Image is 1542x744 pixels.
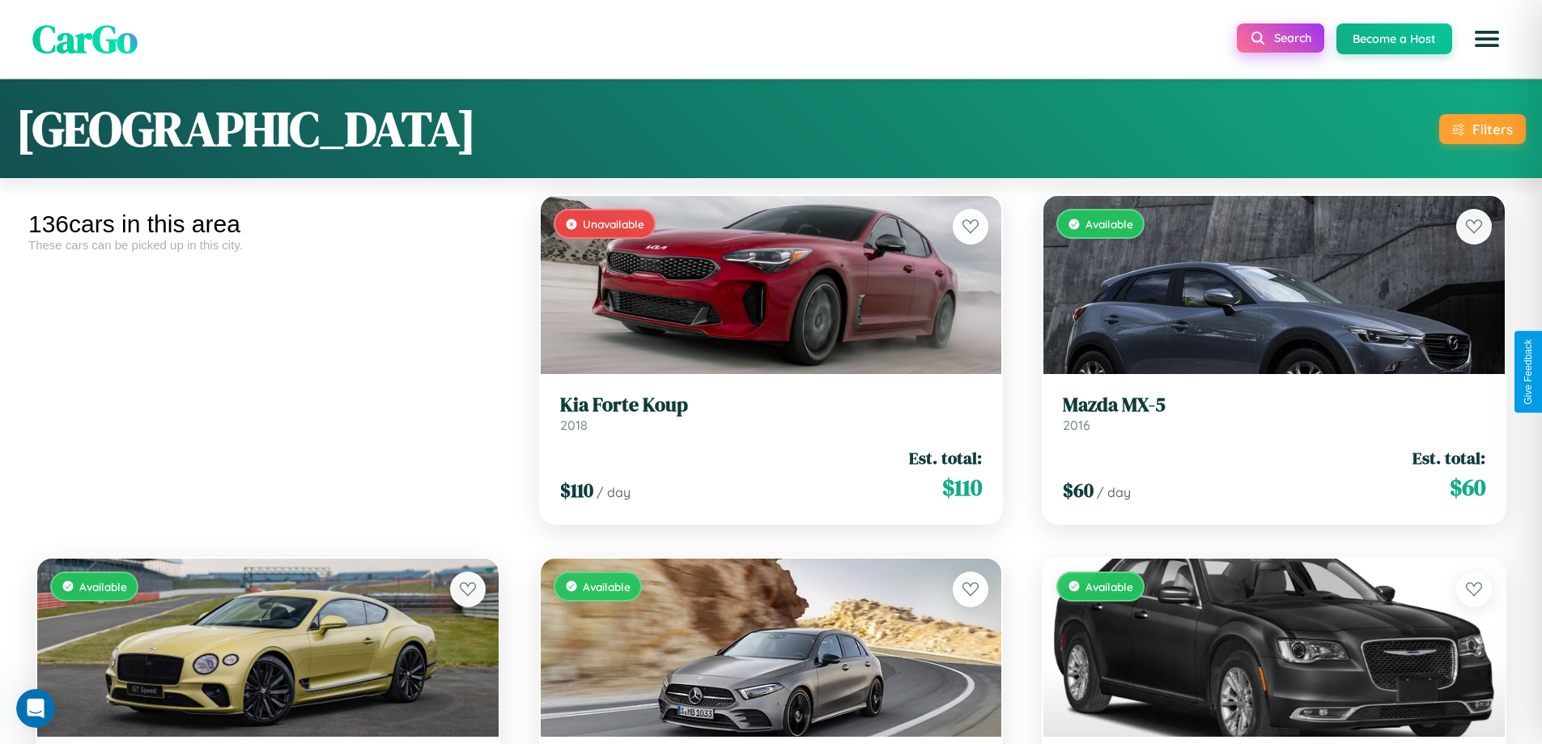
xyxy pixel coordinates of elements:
span: $ 60 [1450,471,1485,504]
div: Filters [1472,121,1513,138]
span: / day [597,484,631,500]
button: Filters [1439,114,1526,144]
span: Unavailable [583,217,644,231]
span: Available [583,580,631,593]
div: These cars can be picked up in this city. [28,238,508,252]
span: Search [1274,31,1311,45]
span: $ 60 [1063,477,1094,504]
a: Kia Forte Koup2018 [560,393,983,433]
button: Open menu [1464,16,1510,62]
span: Est. total: [909,446,982,470]
h1: [GEOGRAPHIC_DATA] [16,96,476,162]
span: Available [1085,580,1133,593]
span: / day [1097,484,1131,500]
span: Est. total: [1412,446,1485,470]
a: Mazda MX-52016 [1063,393,1485,433]
button: Become a Host [1336,23,1452,54]
div: 136 cars in this area [28,210,508,238]
span: Available [1085,217,1133,231]
h3: Mazda MX-5 [1063,393,1485,417]
span: $ 110 [560,477,593,504]
span: CarGo [32,12,138,66]
iframe: Intercom live chat [16,689,55,728]
div: Give Feedback [1523,339,1534,405]
button: Search [1237,23,1324,53]
span: $ 110 [942,471,982,504]
span: 2018 [560,417,588,433]
span: Available [79,580,127,593]
h3: Kia Forte Koup [560,393,983,417]
span: 2016 [1063,417,1090,433]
